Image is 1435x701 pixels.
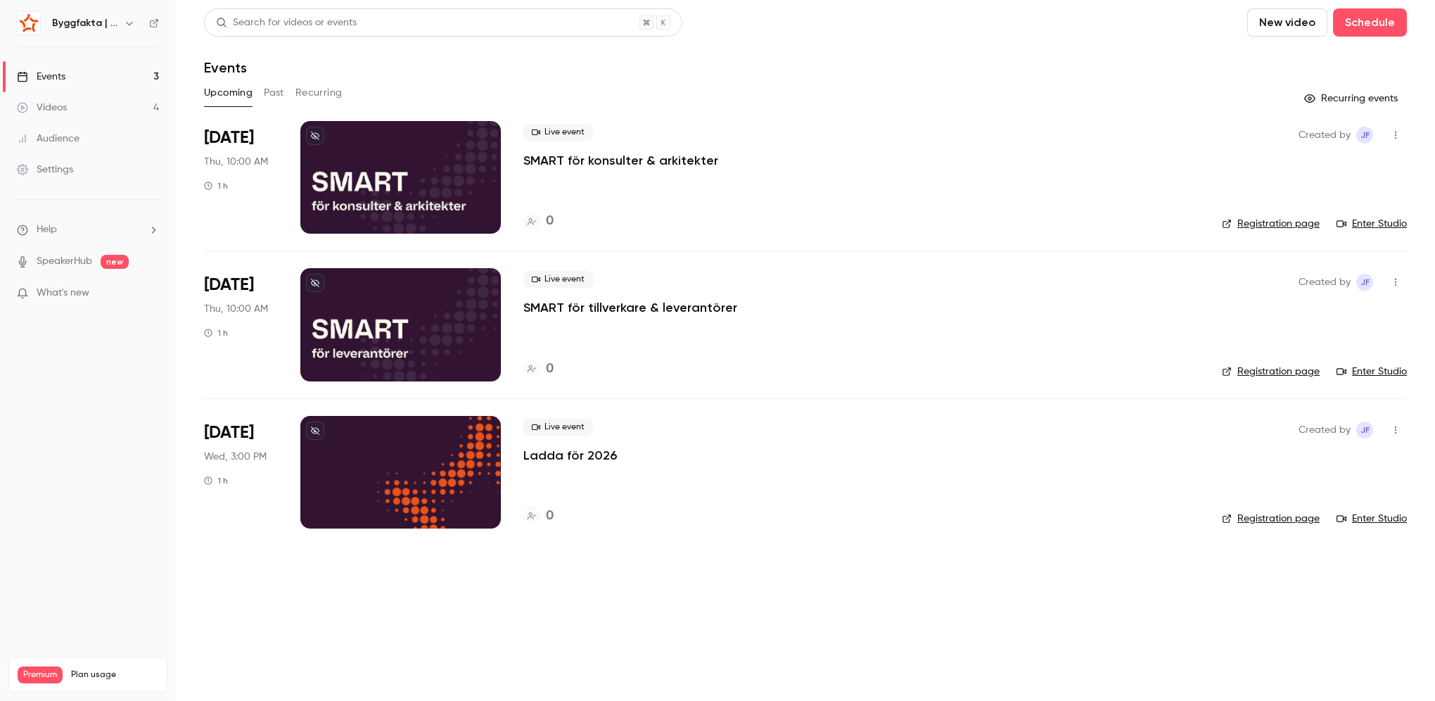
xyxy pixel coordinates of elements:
span: Live event [523,271,593,288]
span: [DATE] [204,127,254,149]
span: Created by [1299,274,1351,291]
span: Thu, 10:00 AM [204,155,268,169]
button: Recurring [295,82,343,104]
a: SMART för tillverkare & leverantörer [523,299,737,316]
span: [DATE] [204,422,254,444]
span: JF [1360,127,1370,144]
div: Videos [17,101,67,115]
div: Nov 20 Thu, 10:00 AM (Europe/Stockholm) [204,268,278,381]
h6: Byggfakta | Powered by Hubexo [52,16,118,30]
div: 1 h [204,327,228,339]
button: Recurring events [1298,87,1407,110]
span: Live event [523,124,593,141]
button: Schedule [1333,8,1407,37]
span: Thu, 10:00 AM [204,302,268,316]
a: SpeakerHub [37,254,92,269]
span: Help [37,222,57,237]
div: Settings [17,163,73,177]
li: help-dropdown-opener [17,222,159,237]
span: JF [1360,422,1370,438]
h4: 0 [546,212,554,231]
div: Search for videos or events [216,15,357,30]
h4: 0 [546,507,554,526]
div: Audience [17,132,79,146]
button: Upcoming [204,82,253,104]
span: JF [1360,274,1370,291]
a: 0 [523,212,554,231]
a: Enter Studio [1337,512,1407,526]
span: Josephine Fantenberg [1356,274,1373,291]
span: [DATE] [204,274,254,296]
span: Plan usage [71,669,158,681]
h4: 0 [546,360,554,379]
span: Live event [523,419,593,436]
div: 1 h [204,180,228,191]
a: 0 [523,360,554,379]
a: Registration page [1222,217,1320,231]
span: Created by [1299,127,1351,144]
div: Oct 23 Thu, 10:00 AM (Europe/Stockholm) [204,121,278,234]
a: Enter Studio [1337,365,1407,379]
span: Josephine Fantenberg [1356,422,1373,438]
button: New video [1247,8,1327,37]
a: Enter Studio [1337,217,1407,231]
iframe: Noticeable Trigger [142,287,159,300]
span: Josephine Fantenberg [1356,127,1373,144]
span: Premium [18,667,63,683]
span: new [101,255,129,269]
span: Wed, 3:00 PM [204,450,267,464]
div: Events [17,70,65,84]
span: What's new [37,286,89,301]
a: Ladda för 2026 [523,447,617,464]
img: Byggfakta | Powered by Hubexo [18,12,40,34]
a: SMART för konsulter & arkitekter [523,152,718,169]
h1: Events [204,59,247,76]
a: Registration page [1222,365,1320,379]
span: Created by [1299,422,1351,438]
a: 0 [523,507,554,526]
a: Registration page [1222,512,1320,526]
div: 1 h [204,475,228,486]
button: Past [264,82,284,104]
div: Dec 10 Wed, 3:00 PM (Europe/Stockholm) [204,416,278,529]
